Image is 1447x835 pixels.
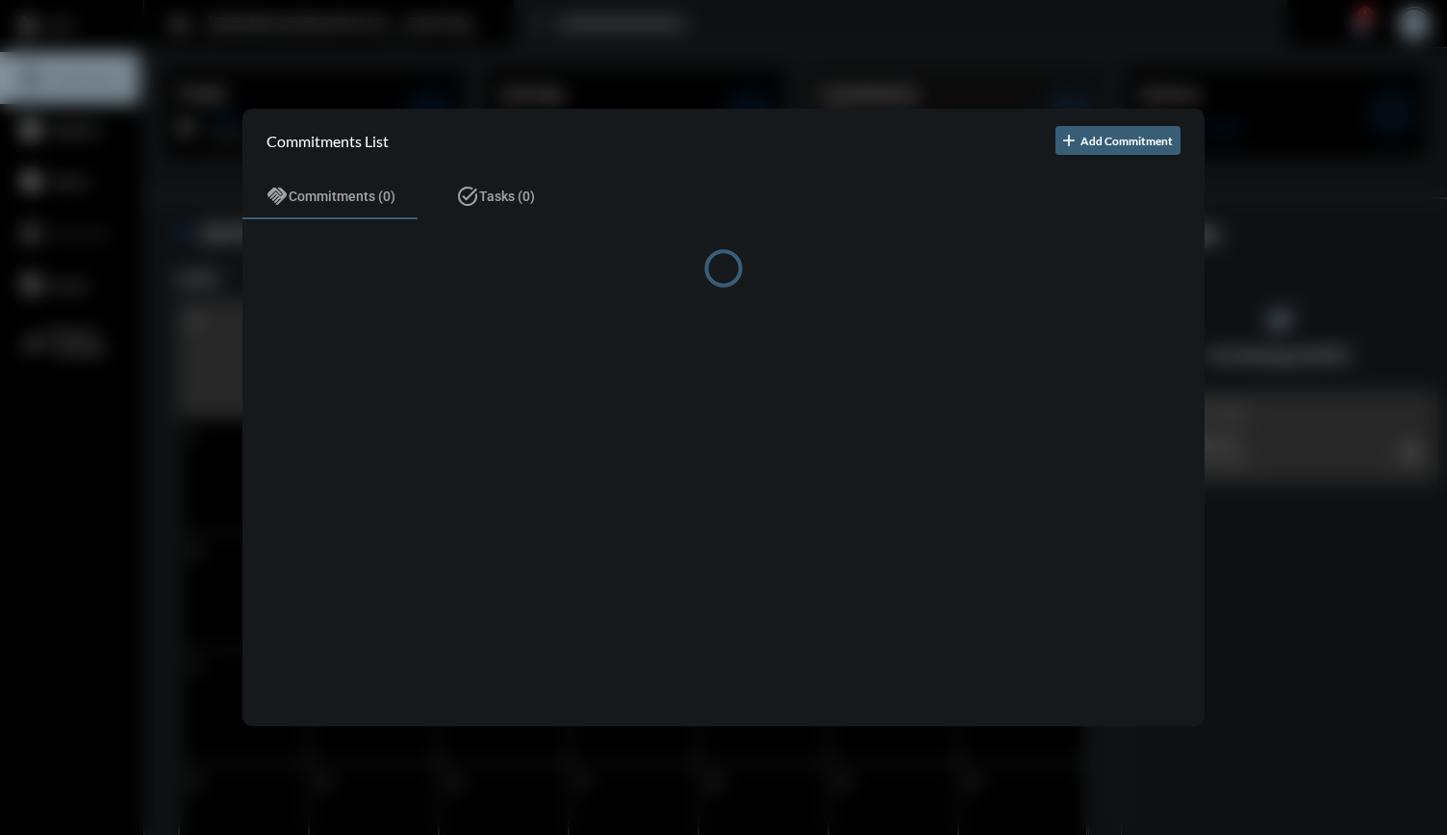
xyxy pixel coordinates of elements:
[1059,131,1079,150] mat-icon: add
[267,132,389,150] h2: Commitments List
[456,185,479,208] mat-icon: task_alt
[1055,126,1180,155] button: Add Commitment
[289,189,395,204] span: Commitments (0)
[479,189,535,204] span: Tasks (0)
[266,185,289,208] mat-icon: handshake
